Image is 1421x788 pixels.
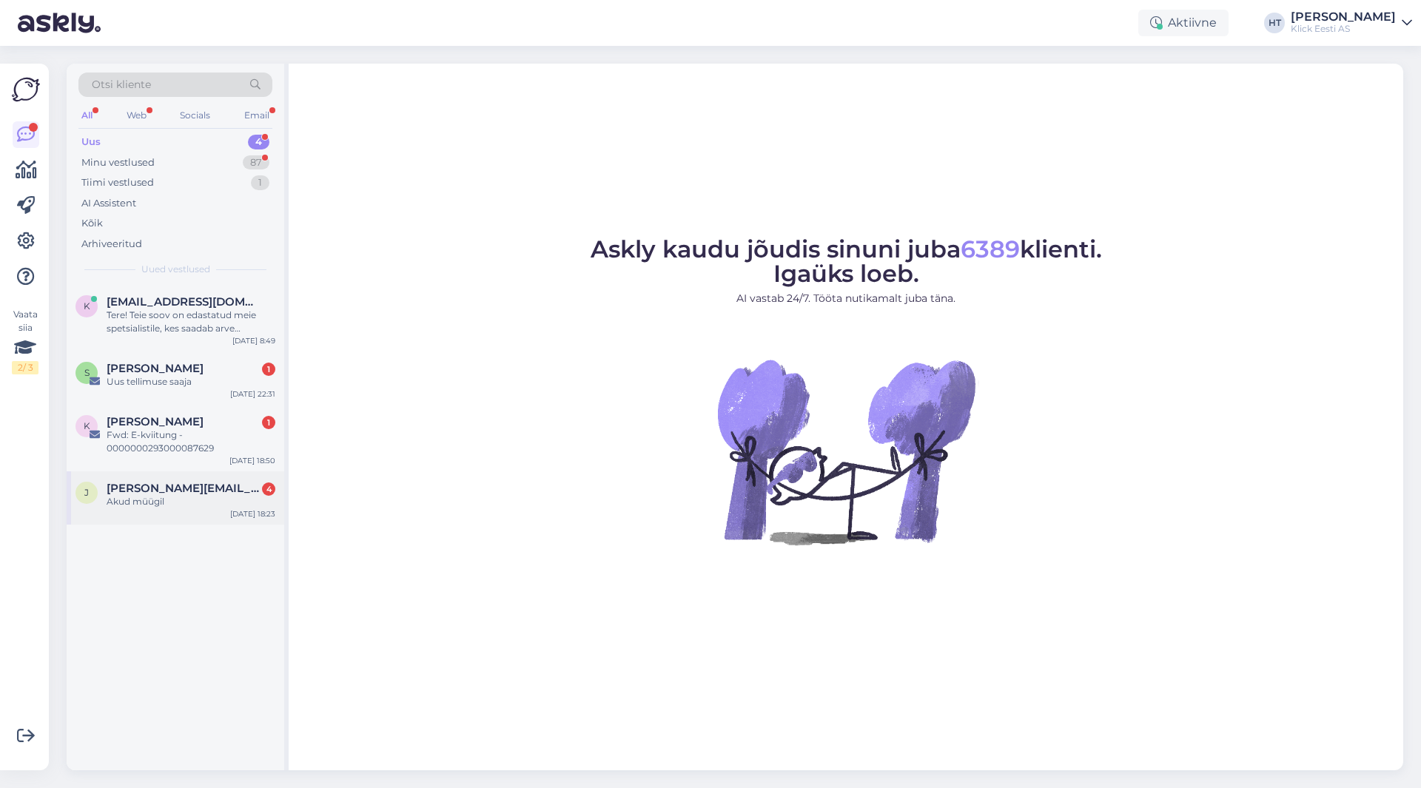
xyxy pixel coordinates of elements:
div: [DATE] 22:31 [230,388,275,400]
div: Uus [81,135,101,149]
span: Uued vestlused [141,263,210,276]
div: Vaata siia [12,308,38,374]
span: 6389 [961,235,1020,263]
div: Web [124,106,150,125]
div: Minu vestlused [81,155,155,170]
p: AI vastab 24/7. Tööta nutikamalt juba täna. [591,291,1102,306]
a: [PERSON_NAME]Klick Eesti AS [1291,11,1412,35]
div: 1 [262,363,275,376]
div: [DATE] 18:23 [230,508,275,519]
div: HT [1264,13,1285,33]
div: [PERSON_NAME] [1291,11,1396,23]
span: Jaan.murumaa@mail.ee [107,482,261,495]
div: Fwd: E-kviitung - 0000000293000087629 [107,428,275,455]
div: All [78,106,95,125]
div: Arhiveeritud [81,237,142,252]
div: Uus tellimuse saaja [107,375,275,388]
div: 4 [262,482,275,496]
span: kaarel@funktory.ee [107,295,261,309]
div: 4 [248,135,269,149]
div: Email [241,106,272,125]
img: No Chat active [713,318,979,585]
div: [DATE] 8:49 [232,335,275,346]
div: AI Assistent [81,196,136,211]
div: Tere! Teie soov on edastatud meie spetsialistile, kes saadab arve aadressile [EMAIL_ADDRESS][DOMA... [107,309,275,335]
div: Klick Eesti AS [1291,23,1396,35]
span: K [84,420,90,431]
span: Otsi kliente [92,77,151,92]
span: S [84,367,90,378]
div: Socials [177,106,213,125]
div: Akud müügil [107,495,275,508]
div: Tiimi vestlused [81,175,154,190]
span: k [84,300,90,312]
img: Askly Logo [12,75,40,104]
div: 1 [251,175,269,190]
div: 1 [262,416,275,429]
span: Askly kaudu jõudis sinuni juba klienti. Igaüks loeb. [591,235,1102,288]
div: 87 [243,155,269,170]
div: Aktiivne [1138,10,1229,36]
div: 2 / 3 [12,361,38,374]
div: Kõik [81,216,103,231]
span: Svetlana Smirnova [107,362,204,375]
span: Kalmer Kalaus [107,415,204,428]
div: [DATE] 18:50 [229,455,275,466]
span: J [84,487,89,498]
